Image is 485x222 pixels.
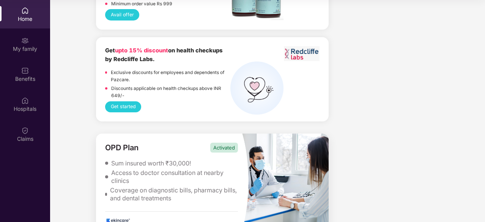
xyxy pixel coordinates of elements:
[111,169,238,185] div: Access to doctor consultation at nearby clinics
[21,37,29,44] img: svg+xml;base64,PHN2ZyB3aWR0aD0iMjAiIGhlaWdodD0iMjAiIHZpZXdCb3g9IjAgMCAyMCAyMCIgZmlsbD0ibm9uZSIgeG...
[21,67,29,74] img: svg+xml;base64,PHN2ZyBpZD0iQmVuZWZpdHMiIHhtbG5zPSJodHRwOi8vd3d3LnczLm9yZy8yMDAwL3N2ZyIgd2lkdGg9Ij...
[284,46,320,61] img: Screenshot%202023-06-01%20at%2011.51.45%20AM.png
[105,101,141,112] button: Get started
[210,143,238,153] div: Activated
[105,9,139,20] button: Avail offer
[21,7,29,14] img: svg+xml;base64,PHN2ZyBpZD0iSG9tZSIgeG1sbnM9Imh0dHA6Ly93d3cudzMub3JnLzIwMDAvc3ZnIiB3aWR0aD0iMjAiIG...
[21,127,29,134] img: svg+xml;base64,PHN2ZyBpZD0iQ2xhaW0iIHhtbG5zPSJodHRwOi8vd3d3LnczLm9yZy8yMDAwL3N2ZyIgd2lkdGg9IjIwIi...
[105,143,139,152] div: OPD Plan
[230,61,283,115] img: health%20check%20(1).png
[111,159,191,167] div: Sum insured worth ₹30,000!
[111,69,230,83] p: Exclusive discounts for employees and dependents of Pazcare.
[111,0,172,8] p: Minimum order value Rs 999
[105,47,223,63] b: Get on health checkups by Redcliffe Labs.
[115,47,168,54] span: upto 15% discount
[111,85,230,99] p: Discounts applicable on health checkups above INR 649/-
[110,186,238,202] div: Coverage on diagnostic bills, pharmacy bills, and dental treatments
[21,97,29,104] img: svg+xml;base64,PHN2ZyBpZD0iSG9zcGl0YWxzIiB4bWxucz0iaHR0cDovL3d3dy53My5vcmcvMjAwMC9zdmciIHdpZHRoPS...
